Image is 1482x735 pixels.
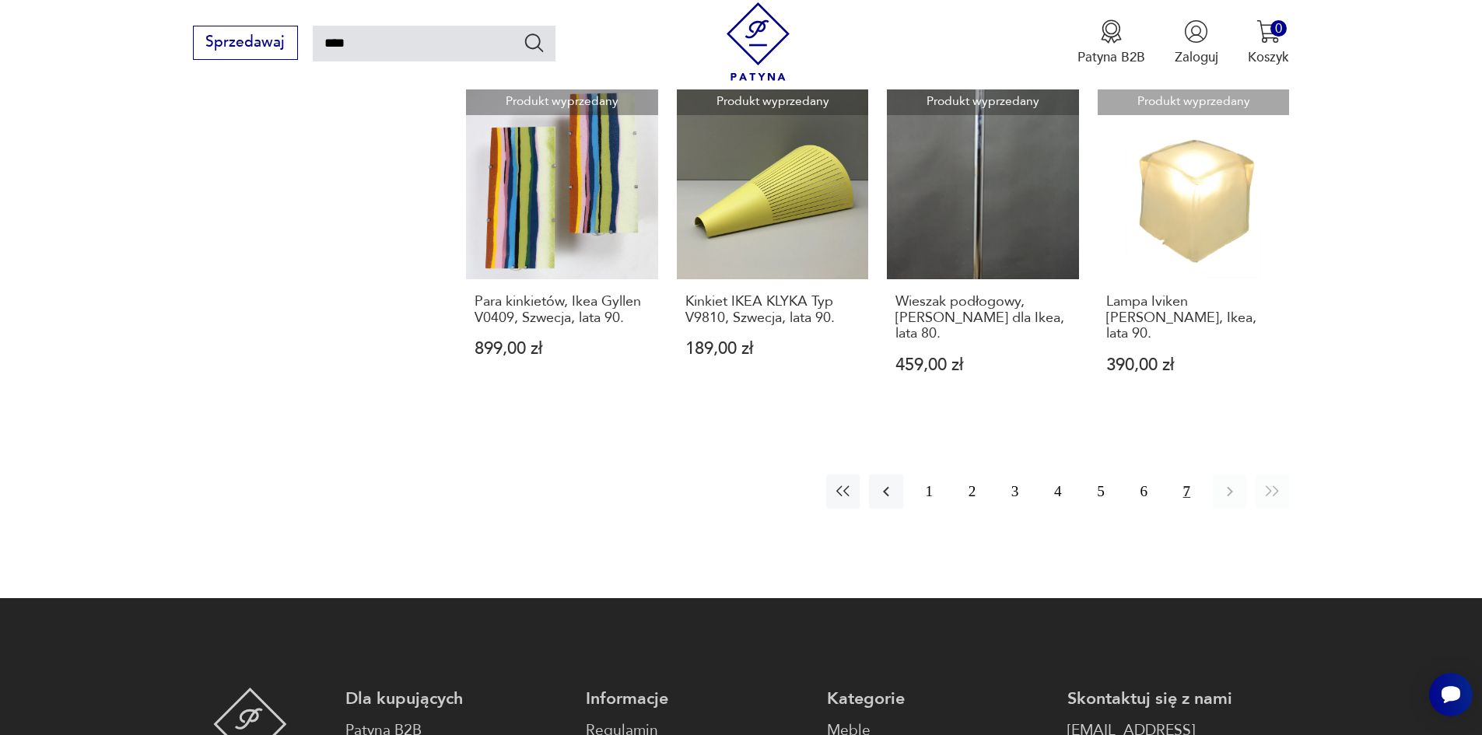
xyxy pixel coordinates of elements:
button: 4 [1041,474,1074,508]
p: Kategorie [827,688,1049,710]
h3: Para kinkietów, Ikea Gyllen V0409, Szwecja, lata 90. [475,294,650,326]
button: 0Koszyk [1248,19,1289,66]
a: Sprzedawaj [193,37,298,50]
img: Ikonka użytkownika [1184,19,1208,44]
p: 189,00 zł [685,341,860,357]
button: 3 [998,474,1032,508]
a: Produkt wyprzedanyPara kinkietów, Ikea Gyllen V0409, Szwecja, lata 90.Para kinkietów, Ikea Gyllen... [466,87,658,409]
img: Patyna - sklep z meblami i dekoracjami vintage [719,2,797,81]
button: Patyna B2B [1077,19,1145,66]
button: 1 [913,474,946,508]
p: Dla kupujących [345,688,567,710]
button: 2 [955,474,989,508]
a: Ikona medaluPatyna B2B [1077,19,1145,66]
p: Patyna B2B [1077,48,1145,66]
h3: Wieszak podłogowy, [PERSON_NAME] dla Ikea, lata 80. [895,294,1070,341]
img: Ikona medalu [1099,19,1123,44]
button: Zaloguj [1175,19,1218,66]
a: Produkt wyprzedanyWieszak podłogowy, Rutger Andersson dla Ikea, lata 80.Wieszak podłogowy, [PERSO... [887,87,1079,409]
a: Produkt wyprzedanyLampa Iviken Ice Cube, Ikea, lata 90.Lampa Iviken [PERSON_NAME], Ikea, lata 90.... [1098,87,1290,409]
button: Sprzedawaj [193,26,298,60]
button: 5 [1084,474,1117,508]
button: Szukaj [523,31,545,54]
div: 0 [1270,20,1287,37]
button: 6 [1127,474,1161,508]
p: Informacje [586,688,808,710]
p: Koszyk [1248,48,1289,66]
p: 390,00 zł [1106,357,1281,373]
a: Produkt wyprzedanyKinkiet IKEA KLYKA Typ V9810, Szwecja, lata 90.Kinkiet IKEA KLYKA Typ V9810, Sz... [677,87,869,409]
p: Skontaktuj się z nami [1067,688,1289,710]
p: Zaloguj [1175,48,1218,66]
img: Ikona koszyka [1256,19,1281,44]
h3: Kinkiet IKEA KLYKA Typ V9810, Szwecja, lata 90. [685,294,860,326]
p: 899,00 zł [475,341,650,357]
h3: Lampa Iviken [PERSON_NAME], Ikea, lata 90. [1106,294,1281,341]
button: 7 [1170,474,1203,508]
iframe: Smartsupp widget button [1429,673,1473,716]
p: 459,00 zł [895,357,1070,373]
